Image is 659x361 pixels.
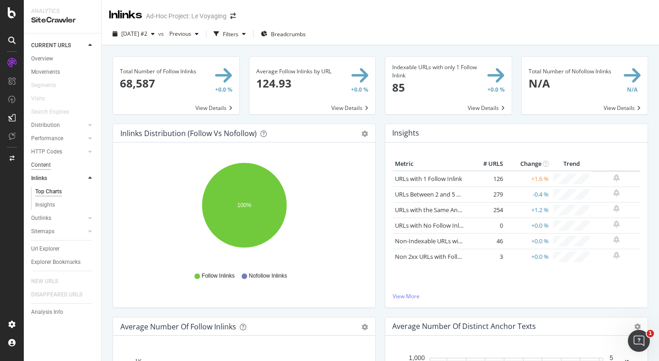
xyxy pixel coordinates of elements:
td: +1.6 % [505,171,551,187]
div: Top Charts [35,187,62,197]
div: Insights [35,200,55,210]
div: gear [362,324,368,330]
div: Inlinks Distribution (Follow vs Nofollow) [120,129,257,138]
text: 100% [238,202,252,208]
button: [DATE] #2 [109,27,158,41]
td: +0.0 % [505,233,551,249]
div: gear [362,131,368,137]
a: URLs with the Same Anchor Text on Inlinks [395,206,511,214]
button: Filters [210,27,249,41]
td: +0.0 % [505,249,551,264]
div: Inlinks [31,174,47,183]
div: Sitemaps [31,227,54,236]
td: 46 [469,233,505,249]
div: Segments [31,81,56,90]
div: Content [31,160,51,170]
th: Metric [393,157,469,171]
div: Performance [31,134,63,143]
div: NEW URLS [31,277,58,286]
th: Change [505,157,551,171]
span: vs [158,30,166,38]
a: Distribution [31,120,86,130]
svg: A chart. [120,157,368,263]
a: URLs Between 2 and 5 Follow Inlinks [395,190,493,198]
a: Movements [31,67,95,77]
div: Visits [31,94,45,104]
a: URLs with 1 Follow Inlink [395,175,462,183]
div: Analysis Info [31,307,63,317]
a: Insights [35,200,95,210]
td: 0 [469,218,505,233]
a: Content [31,160,95,170]
i: Options [634,323,641,330]
a: CURRENT URLS [31,41,86,50]
a: Sitemaps [31,227,86,236]
a: Performance [31,134,86,143]
div: Overview [31,54,53,64]
div: Explorer Bookmarks [31,257,81,267]
div: Average Number of Follow Inlinks [120,322,236,331]
span: Follow Inlinks [202,272,235,280]
div: bell-plus [613,236,620,243]
div: bell-plus [613,205,620,212]
div: HTTP Codes [31,147,62,157]
a: Url Explorer [31,244,95,254]
div: SiteCrawler [31,15,94,26]
div: Analytics [31,7,94,15]
iframe: Intercom live chat [628,330,650,352]
td: 279 [469,186,505,202]
td: 126 [469,171,505,187]
div: Search Engines [31,107,69,117]
a: Inlinks [31,174,86,183]
div: Movements [31,67,60,77]
a: Non 2xx URLs with Follow Inlinks [395,252,485,261]
div: Url Explorer [31,244,59,254]
td: +0.0 % [505,218,551,233]
span: 2025 Aug. 14th #2 [121,30,147,38]
div: arrow-right-arrow-left [230,13,236,19]
div: DISAPPEARED URLS [31,290,82,300]
a: View More [393,292,640,300]
div: bell-plus [613,252,620,259]
span: Breadcrumbs [271,30,306,38]
button: Previous [166,27,202,41]
div: Filters [223,30,238,38]
a: Top Charts [35,187,95,197]
a: URLs with No Follow Inlinks [395,221,470,230]
div: Distribution [31,120,60,130]
th: Trend [551,157,592,171]
div: Inlinks [109,7,142,23]
td: -0.4 % [505,186,551,202]
button: Breadcrumbs [257,27,309,41]
span: Nofollow Inlinks [249,272,287,280]
span: Previous [166,30,191,38]
td: +1.2 % [505,202,551,218]
div: bell-plus [613,189,620,197]
th: # URLS [469,157,505,171]
a: DISAPPEARED URLS [31,290,92,300]
a: Non-Indexable URLs with Follow Inlinks [395,237,502,245]
a: Explorer Bookmarks [31,257,95,267]
td: 3 [469,249,505,264]
a: NEW URLS [31,277,67,286]
a: Analysis Info [31,307,95,317]
a: Visits [31,94,54,104]
a: Segments [31,81,65,90]
h4: Insights [392,127,419,139]
div: Ad-Hoc Project: Le Voyaging [146,11,227,21]
div: bell-plus [613,220,620,228]
div: CURRENT URLS [31,41,71,50]
div: Outlinks [31,213,51,223]
a: Search Engines [31,107,78,117]
a: Outlinks [31,213,86,223]
td: 254 [469,202,505,218]
a: HTTP Codes [31,147,86,157]
div: bell-plus [613,174,620,181]
h4: Average Number of Distinct Anchor Texts [392,320,536,333]
a: Overview [31,54,95,64]
span: 1 [647,330,654,337]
